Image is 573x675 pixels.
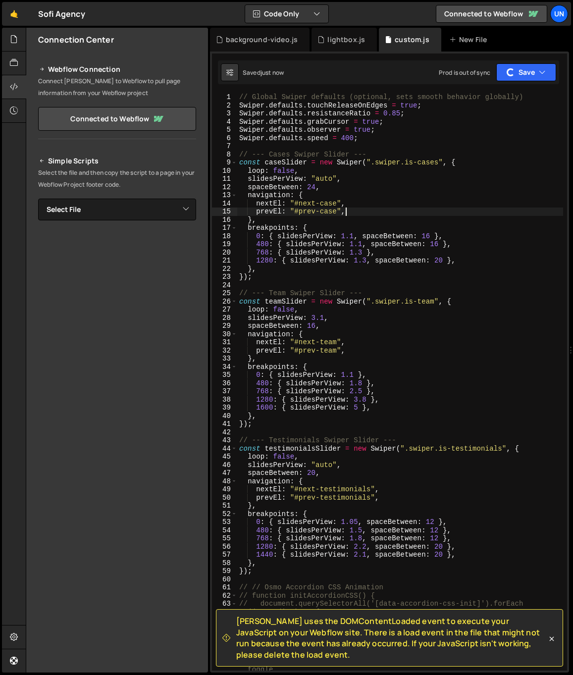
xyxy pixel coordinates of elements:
div: 60 [212,575,237,584]
div: 2 [212,102,237,110]
div: 3 [212,109,237,118]
div: 65 [212,632,237,641]
div: background-video.js [226,35,298,45]
div: 39 [212,404,237,412]
div: 15 [212,208,237,216]
div: 12 [212,183,237,192]
div: 29 [212,322,237,330]
div: 52 [212,510,237,519]
a: Un [550,5,568,23]
div: 68 [212,657,237,674]
div: 11 [212,175,237,183]
div: 10 [212,167,237,175]
div: 32 [212,347,237,355]
div: Sofi Agency [38,8,85,20]
div: 57 [212,551,237,559]
iframe: YouTube video player [38,237,197,326]
div: 7 [212,142,237,151]
div: New File [449,35,491,45]
iframe: YouTube video player [38,332,197,421]
div: 46 [212,461,237,469]
div: 61 [212,583,237,592]
div: 48 [212,477,237,486]
button: Code Only [245,5,328,23]
div: 54 [212,526,237,535]
div: 4 [212,118,237,126]
a: Connected to Webflow [38,107,196,131]
div: 30 [212,330,237,339]
div: 20 [212,249,237,257]
div: 31 [212,338,237,347]
div: 21 [212,257,237,265]
div: 8 [212,151,237,159]
div: 62 [212,592,237,600]
div: custom.js [395,35,429,45]
div: 43 [212,436,237,445]
div: 38 [212,396,237,404]
div: 9 [212,158,237,167]
div: 37 [212,387,237,396]
div: 5 [212,126,237,134]
div: 6 [212,134,237,143]
h2: Webflow Connection [38,63,196,75]
div: 13 [212,191,237,200]
div: 14 [212,200,237,208]
a: 🤙 [2,2,26,26]
div: 24 [212,281,237,290]
div: 44 [212,445,237,453]
p: Select the file and then copy the script to a page in your Webflow Project footer code. [38,167,196,191]
div: Saved [243,68,284,77]
div: 59 [212,567,237,575]
div: 1 [212,93,237,102]
div: 58 [212,559,237,568]
div: 36 [212,379,237,388]
div: just now [260,68,284,77]
div: 33 [212,355,237,363]
div: 49 [212,485,237,494]
div: 53 [212,518,237,526]
div: 22 [212,265,237,273]
div: 35 [212,371,237,379]
div: 64 [212,616,237,632]
div: 16 [212,216,237,224]
div: 34 [212,363,237,371]
div: 50 [212,494,237,502]
button: Save [496,63,556,81]
div: 42 [212,428,237,437]
p: Connect [PERSON_NAME] to Webflow to pull page information from your Webflow project [38,75,196,99]
div: 55 [212,534,237,543]
div: 66 [212,641,237,649]
div: 25 [212,289,237,298]
div: 28 [212,314,237,322]
div: 56 [212,543,237,551]
span: [PERSON_NAME] uses the DOMContentLoaded event to execute your JavaScript on your Webflow site. Th... [236,616,547,660]
div: 19 [212,240,237,249]
div: 23 [212,273,237,281]
div: 26 [212,298,237,306]
div: 51 [212,502,237,510]
div: 27 [212,306,237,314]
div: 45 [212,453,237,461]
h2: Simple Scripts [38,155,196,167]
div: 47 [212,469,237,477]
div: 63 [212,600,237,616]
div: 18 [212,232,237,241]
h2: Connection Center [38,34,114,45]
div: Prod is out of sync [439,68,490,77]
div: 40 [212,412,237,420]
a: Connected to Webflow [436,5,547,23]
div: 67 [212,649,237,657]
div: lightbox.js [327,35,365,45]
div: 17 [212,224,237,232]
div: 41 [212,420,237,428]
